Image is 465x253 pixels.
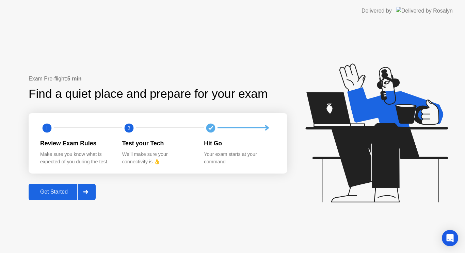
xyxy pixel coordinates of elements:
[204,151,275,165] div: Your exam starts at your command
[31,189,77,195] div: Get Started
[442,230,458,246] div: Open Intercom Messenger
[122,139,193,148] div: Test your Tech
[40,151,111,165] div: Make sure you know what is expected of you during the test.
[29,85,269,103] div: Find a quiet place and prepare for your exam
[67,76,82,82] b: 5 min
[40,139,111,148] div: Review Exam Rules
[362,7,392,15] div: Delivered by
[396,7,453,15] img: Delivered by Rosalyn
[122,151,193,165] div: We’ll make sure your connectivity is 👌
[204,139,275,148] div: Hit Go
[29,75,287,83] div: Exam Pre-flight:
[29,184,96,200] button: Get Started
[128,125,130,131] text: 2
[46,125,48,131] text: 1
